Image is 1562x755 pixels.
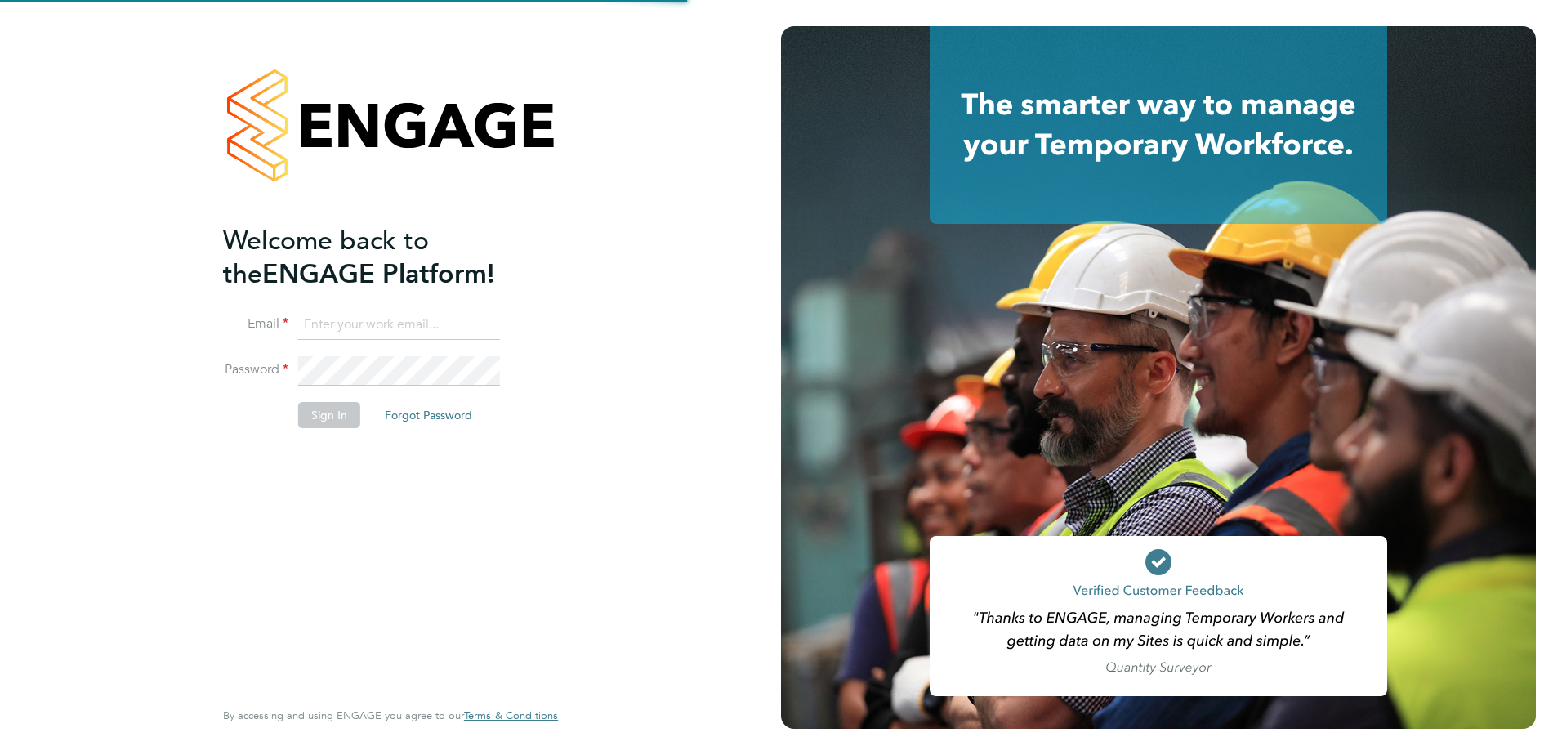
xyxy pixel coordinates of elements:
[223,708,558,722] span: By accessing and using ENGAGE you agree to our
[223,315,288,333] label: Email
[223,224,542,291] h2: ENGAGE Platform!
[372,402,485,428] button: Forgot Password
[223,225,429,290] span: Welcome back to the
[298,310,500,340] input: Enter your work email...
[223,361,288,378] label: Password
[298,402,360,428] button: Sign In
[464,708,558,722] span: Terms & Conditions
[464,709,558,722] a: Terms & Conditions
